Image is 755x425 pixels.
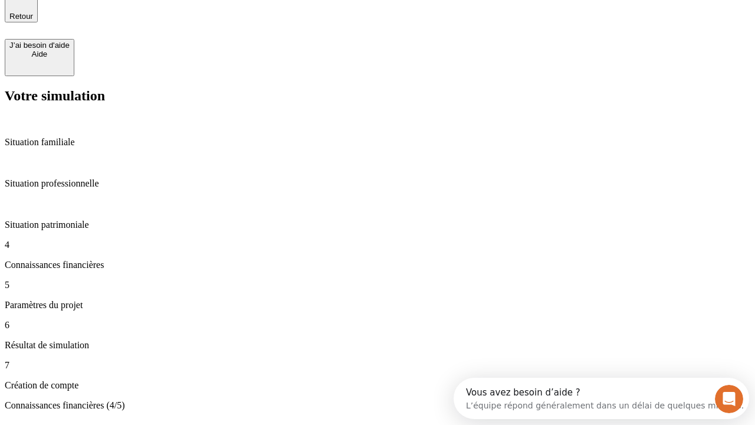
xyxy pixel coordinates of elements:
h2: Votre simulation [5,88,750,104]
p: Résultat de simulation [5,340,750,351]
p: Situation patrimoniale [5,220,750,230]
p: Connaissances financières (4/5) [5,400,750,411]
p: 6 [5,320,750,331]
p: 4 [5,240,750,250]
div: Vous avez besoin d’aide ? [12,10,290,19]
div: Ouvrir le Messenger Intercom [5,5,325,37]
span: Retour [9,12,33,21]
p: 5 [5,280,750,290]
div: Aide [9,50,70,58]
button: J’ai besoin d'aideAide [5,39,74,76]
iframe: Intercom live chat [715,385,743,413]
p: Création de compte [5,380,750,391]
div: J’ai besoin d'aide [9,41,70,50]
iframe: Intercom live chat discovery launcher [454,378,749,419]
p: 7 [5,360,750,371]
p: Paramètres du projet [5,300,750,310]
p: Connaissances financières [5,260,750,270]
p: Situation professionnelle [5,178,750,189]
div: L’équipe répond généralement dans un délai de quelques minutes. [12,19,290,32]
p: Situation familiale [5,137,750,148]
